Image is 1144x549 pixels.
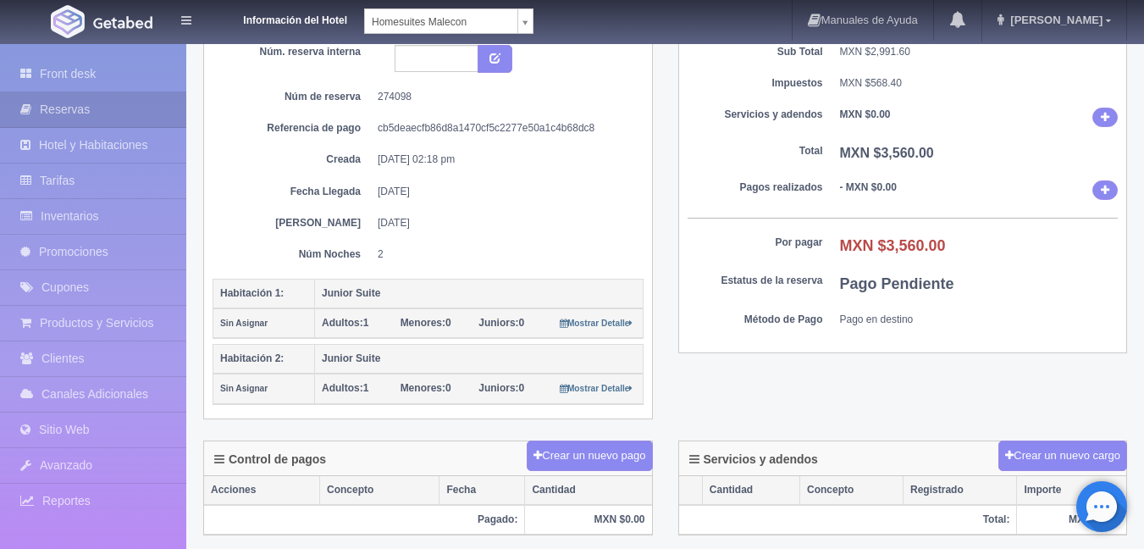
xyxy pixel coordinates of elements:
th: Concepto [800,476,904,505]
dt: [PERSON_NAME] [225,216,361,230]
dt: Fecha Llegada [225,185,361,199]
dd: Pago en destino [840,313,1119,327]
strong: Juniors: [478,317,518,329]
dt: Por pagar [688,236,823,250]
th: Pagado: [204,505,525,535]
b: MXN $0.00 [840,108,891,120]
dt: Método de Pago [688,313,823,327]
dt: Pagos realizados [688,180,823,195]
th: Junior Suite [315,279,644,308]
small: Mostrar Detalle [560,384,633,393]
th: Total: [679,505,1017,535]
h4: Control de pagos [214,453,326,466]
b: - MXN $0.00 [840,181,897,193]
span: 0 [401,382,451,394]
dd: MXN $568.40 [840,76,1119,91]
th: Fecha [439,476,525,505]
b: Habitación 2: [220,352,284,364]
small: Sin Asignar [220,384,268,393]
strong: Menores: [401,317,445,329]
span: 1 [322,317,368,329]
th: MXN $0.00 [1017,505,1126,535]
strong: Juniors: [478,382,518,394]
th: Registrado [904,476,1017,505]
a: Mostrar Detalle [560,382,633,394]
th: Concepto [320,476,439,505]
dd: [DATE] 02:18 pm [378,152,631,167]
small: Mostrar Detalle [560,319,633,328]
b: Pago Pendiente [840,275,954,292]
dt: Núm. reserva interna [225,45,361,59]
th: Cantidad [702,476,799,505]
h4: Servicios y adendos [689,453,818,466]
dt: Núm de reserva [225,90,361,104]
dd: cb5deaecfb86d8a1470cf5c2277e50a1c4b68dc8 [378,121,631,136]
th: MXN $0.00 [525,505,652,535]
img: Getabed [51,5,85,38]
span: 1 [322,382,368,394]
button: Crear un nuevo pago [527,441,652,472]
dd: 274098 [378,90,631,104]
a: Homesuites Malecon [364,8,533,34]
span: [PERSON_NAME] [1006,14,1103,26]
strong: Adultos: [322,382,363,394]
dt: Información del Hotel [212,8,347,28]
dd: 2 [378,247,631,262]
th: Junior Suite [315,345,644,374]
dt: Total [688,144,823,158]
span: Homesuites Malecon [372,9,511,35]
small: Sin Asignar [220,319,268,328]
dt: Estatus de la reserva [688,274,823,288]
a: Mostrar Detalle [560,317,633,329]
dt: Servicios y adendos [688,108,823,122]
dt: Sub Total [688,45,823,59]
span: 0 [478,382,524,394]
dt: Creada [225,152,361,167]
span: 0 [401,317,451,329]
dd: [DATE] [378,216,631,230]
dt: Núm Noches [225,247,361,262]
th: Cantidad [525,476,652,505]
th: Importe [1017,476,1126,505]
b: MXN $3,560.00 [840,146,934,160]
dd: [DATE] [378,185,631,199]
button: Crear un nuevo cargo [998,441,1127,472]
b: MXN $3,560.00 [840,237,946,254]
th: Acciones [204,476,320,505]
strong: Menores: [401,382,445,394]
dt: Impuestos [688,76,823,91]
strong: Adultos: [322,317,363,329]
img: Getabed [93,16,152,29]
dt: Referencia de pago [225,121,361,136]
b: Habitación 1: [220,287,284,299]
dd: MXN $2,991.60 [840,45,1119,59]
span: 0 [478,317,524,329]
